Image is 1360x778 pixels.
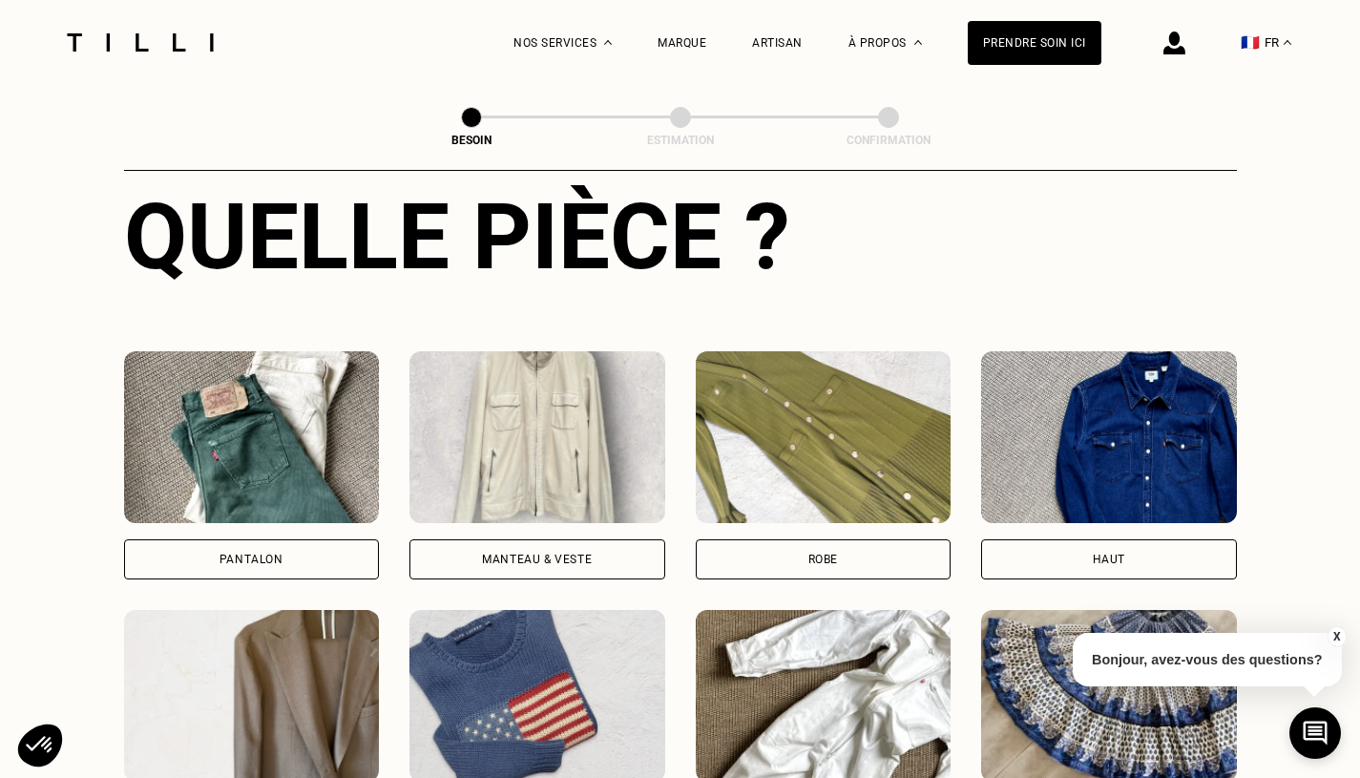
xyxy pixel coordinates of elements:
img: Logo du service de couturière Tilli [60,33,220,52]
img: Tilli retouche votre Manteau & Veste [409,351,665,523]
button: X [1327,626,1346,647]
div: Haut [1093,554,1125,565]
img: Tilli retouche votre Pantalon [124,351,380,523]
div: Besoin [376,134,567,147]
p: Bonjour, avez-vous des questions? [1073,633,1342,686]
a: Marque [658,36,706,50]
img: Menu déroulant [604,40,612,45]
img: Tilli retouche votre Robe [696,351,952,523]
a: Prendre soin ici [968,21,1101,65]
div: Manteau & Veste [482,554,592,565]
span: 🇫🇷 [1241,33,1260,52]
a: Artisan [752,36,803,50]
img: Menu déroulant à propos [914,40,922,45]
div: Quelle pièce ? [124,183,1237,290]
div: Estimation [585,134,776,147]
img: icône connexion [1163,32,1185,54]
img: Tilli retouche votre Haut [981,351,1237,523]
img: menu déroulant [1284,40,1291,45]
div: Robe [808,554,838,565]
div: Pantalon [220,554,283,565]
div: Confirmation [793,134,984,147]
